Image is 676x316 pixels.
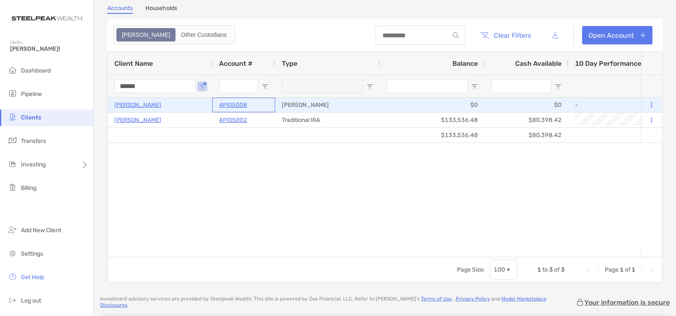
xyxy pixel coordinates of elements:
div: Traditional IRA [275,113,380,127]
span: 3 [561,266,565,273]
button: Open Filter Menu [199,83,206,90]
a: Accounts [107,5,133,14]
img: Zoe Logo [10,3,83,34]
span: 1 [632,266,635,273]
div: $80,398.42 [485,113,568,127]
div: Other Custodians [176,29,231,41]
button: Clear Filters [474,26,538,44]
div: $80,398.42 [485,128,568,142]
a: [PERSON_NAME] [114,115,161,125]
div: First Page [585,267,591,273]
img: dashboard icon [8,65,18,75]
input: Balance Filter Input [387,80,468,93]
button: Open Filter Menu [471,83,478,90]
img: clients icon [8,112,18,122]
span: Settings [21,250,43,257]
input: Cash Available Filter Input [491,80,552,93]
p: Your information is secure [584,298,670,306]
span: Type [282,60,297,67]
span: Log out [21,297,41,304]
a: Terms of Use [421,296,452,302]
span: 1 [620,266,624,273]
div: Page Size: [457,266,485,273]
a: [PERSON_NAME] [114,100,161,110]
span: Billing [21,184,36,192]
div: segmented control [114,25,235,44]
span: Balance [452,60,478,67]
div: $0 [485,98,568,112]
input: Client Name Filter Input [114,80,196,93]
span: Get Help [21,274,44,281]
p: Investment advisory services are provided by Steelpeak Wealth . This site is powered by Zoe Finan... [100,296,576,308]
div: 10 Day Performance [575,52,650,75]
img: logout icon [8,295,18,305]
span: Investing [21,161,46,168]
span: Account # [219,60,253,67]
img: settings icon [8,248,18,258]
span: 1 [537,266,541,273]
span: 3 [549,266,553,273]
input: Account # Filter Input [219,80,258,93]
span: Cash Available [515,60,562,67]
span: Add New Client [21,227,61,234]
div: 100 [494,266,505,273]
div: $133,536.48 [380,128,485,142]
span: of [554,266,560,273]
div: [PERSON_NAME] [275,98,380,112]
img: input icon [453,32,459,39]
div: Previous Page [595,267,601,273]
span: of [625,266,630,273]
a: Model Marketplace Disclosures [100,296,547,308]
span: Dashboard [21,67,51,74]
span: Transfers [21,137,46,145]
span: Page [605,266,619,273]
div: Last Page [649,267,655,273]
button: Open Filter Menu [262,83,268,90]
button: Open Filter Menu [555,83,562,90]
img: add_new_client icon [8,225,18,235]
span: Clients [21,114,41,121]
img: get-help icon [8,272,18,282]
a: Open Account [582,26,653,44]
span: Client Name [114,60,153,67]
div: Page Size [490,260,517,280]
img: billing icon [8,182,18,192]
span: to [542,266,548,273]
a: Households [145,5,177,14]
a: 4PI05008 [219,100,247,110]
div: $0 [380,98,485,112]
a: 4PI05002 [219,115,247,125]
div: Zoe [117,29,175,41]
button: Open Filter Menu [366,83,373,90]
img: investing icon [8,159,18,169]
img: transfers icon [8,135,18,145]
span: Pipeline [21,91,42,98]
div: $133,536.48 [380,113,485,127]
span: [PERSON_NAME]! [10,45,88,52]
div: Next Page [639,267,645,273]
img: pipeline icon [8,88,18,98]
a: Privacy Policy [456,296,490,302]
